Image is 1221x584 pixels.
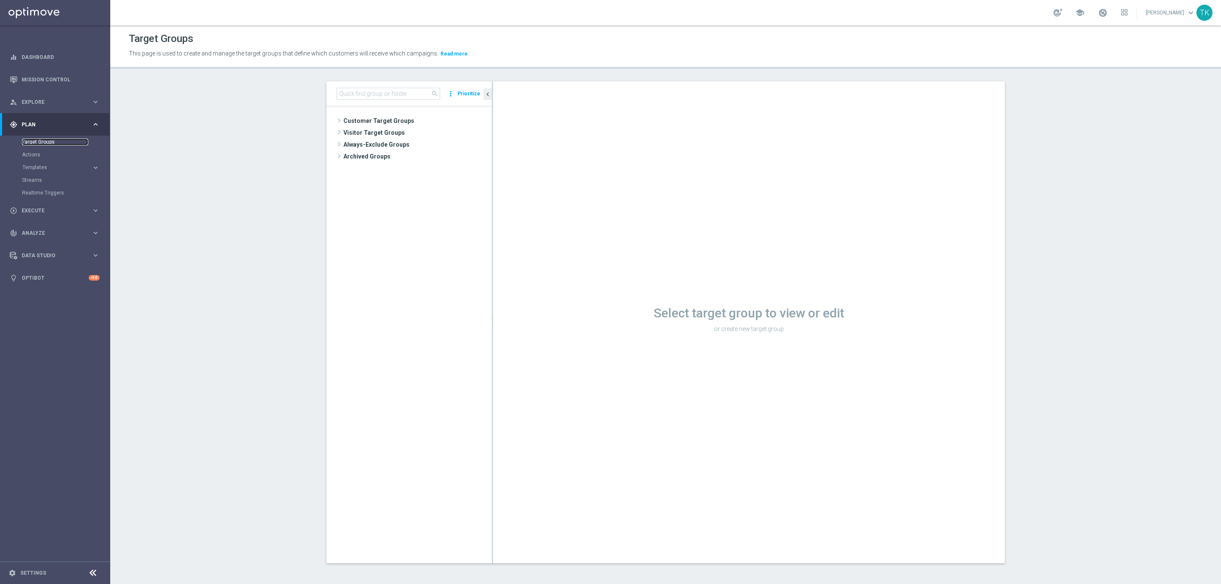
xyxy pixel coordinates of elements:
i: gps_fixed [10,121,17,128]
a: Actions [22,151,88,158]
div: Mission Control [10,68,100,91]
button: play_circle_outline Execute keyboard_arrow_right [9,207,100,214]
span: Execute [22,208,92,213]
button: equalizer Dashboard [9,54,100,61]
span: keyboard_arrow_down [1186,8,1196,17]
i: person_search [10,98,17,106]
span: Explore [22,100,92,105]
div: TK [1196,5,1213,21]
i: track_changes [10,229,17,237]
span: Plan [22,122,92,127]
span: Always-Exclude Groups [343,139,492,150]
button: person_search Explore keyboard_arrow_right [9,99,100,106]
span: Visitor Target Groups [343,127,492,139]
div: Realtime Triggers [22,186,109,199]
a: Optibot [22,267,89,289]
div: Analyze [10,229,92,237]
i: settings [8,569,16,577]
button: gps_fixed Plan keyboard_arrow_right [9,121,100,128]
div: Actions [22,148,109,161]
span: Templates [22,165,83,170]
h1: Select target group to view or edit [493,306,1005,321]
span: Data Studio [22,253,92,258]
span: This page is used to create and manage the target groups that define which customers will receive... [129,50,438,57]
a: Target Groups [22,139,88,145]
a: [PERSON_NAME]keyboard_arrow_down [1145,6,1196,19]
a: Dashboard [22,46,100,68]
div: Streams [22,174,109,186]
i: keyboard_arrow_right [92,164,100,172]
a: Streams [22,177,88,184]
i: chevron_left [484,90,492,98]
i: keyboard_arrow_right [92,206,100,214]
span: Analyze [22,231,92,236]
i: keyboard_arrow_right [92,229,100,237]
a: Settings [20,570,46,576]
a: Realtime Triggers [22,189,88,196]
i: keyboard_arrow_right [92,98,100,106]
button: Data Studio keyboard_arrow_right [9,252,100,259]
button: chevron_left [483,88,492,100]
button: Templates keyboard_arrow_right [22,164,100,171]
div: Plan [10,121,92,128]
i: play_circle_outline [10,207,17,214]
h1: Target Groups [129,33,193,45]
i: keyboard_arrow_right [92,120,100,128]
button: lightbulb Optibot +10 [9,275,100,281]
div: Execute [10,207,92,214]
i: lightbulb [10,274,17,282]
button: Prioritize [456,88,482,100]
i: equalizer [10,53,17,61]
span: school [1075,8,1084,17]
div: Explore [10,98,92,106]
span: search [431,90,438,97]
a: Mission Control [22,68,100,91]
div: Optibot [10,267,100,289]
i: keyboard_arrow_right [92,251,100,259]
div: +10 [89,275,100,281]
button: track_changes Analyze keyboard_arrow_right [9,230,100,236]
span: Customer Target Groups [343,115,492,127]
div: Templates [22,161,109,174]
p: or create new target group [493,325,1005,333]
button: Read more [440,49,468,58]
div: Data Studio [10,252,92,259]
div: Target Groups [22,136,109,148]
button: Mission Control [9,76,100,83]
div: Dashboard [10,46,100,68]
i: more_vert [446,88,455,100]
div: Templates [22,165,92,170]
input: Quick find group or folder [337,88,440,100]
span: Archived Groups [343,150,492,162]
